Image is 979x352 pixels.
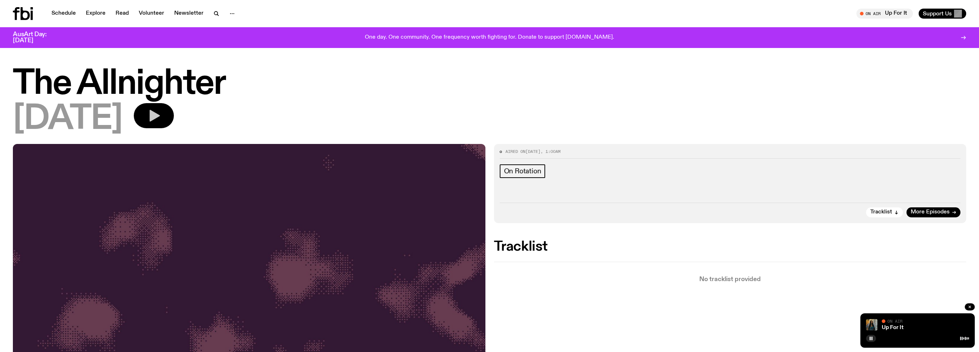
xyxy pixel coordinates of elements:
[13,68,966,100] h1: The Allnighter
[882,325,904,331] a: Up For It
[540,149,561,154] span: , 1:00am
[525,149,540,154] span: [DATE]
[494,276,966,283] p: No tracklist provided
[500,164,545,178] a: On Rotation
[82,9,110,19] a: Explore
[866,207,903,217] button: Tracklist
[923,10,952,17] span: Support Us
[504,167,541,175] span: On Rotation
[494,240,966,253] h2: Tracklist
[505,149,525,154] span: Aired on
[906,207,960,217] a: More Episodes
[887,319,902,323] span: On Air
[919,9,966,19] button: Support Us
[111,9,133,19] a: Read
[911,209,950,215] span: More Episodes
[13,103,122,135] span: [DATE]
[170,9,208,19] a: Newsletter
[866,319,877,331] img: Ify - a Brown Skin girl with black braided twists, looking up to the side with her tongue stickin...
[856,9,913,19] button: On AirUp For It
[870,209,892,215] span: Tracklist
[365,34,614,41] p: One day. One community. One frequency worth fighting for. Donate to support [DOMAIN_NAME].
[47,9,80,19] a: Schedule
[134,9,168,19] a: Volunteer
[13,32,59,44] h3: AusArt Day: [DATE]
